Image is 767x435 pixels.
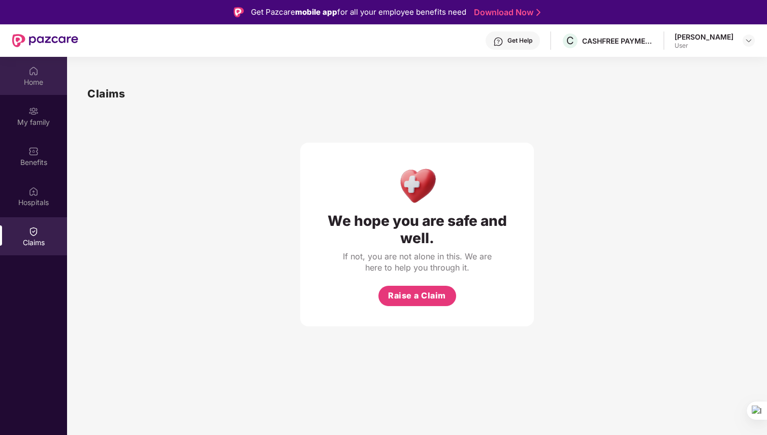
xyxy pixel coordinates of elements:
img: svg+xml;base64,PHN2ZyBpZD0iQ2xhaW0iIHhtbG5zPSJodHRwOi8vd3d3LnczLm9yZy8yMDAwL3N2ZyIgd2lkdGg9IjIwIi... [28,226,39,237]
img: Health Care [395,163,439,207]
img: New Pazcare Logo [12,34,78,47]
img: Stroke [536,7,540,18]
a: Download Now [474,7,537,18]
div: If not, you are not alone in this. We are here to help you through it. [341,251,493,273]
strong: mobile app [295,7,337,17]
div: [PERSON_NAME] [675,32,733,42]
button: Raise a Claim [378,286,456,306]
img: svg+xml;base64,PHN2ZyBpZD0iSG9tZSIgeG1sbnM9Imh0dHA6Ly93d3cudzMub3JnLzIwMDAvc3ZnIiB3aWR0aD0iMjAiIG... [28,66,39,76]
span: C [566,35,574,47]
img: svg+xml;base64,PHN2ZyBpZD0iSGVscC0zMngzMiIgeG1sbnM9Imh0dHA6Ly93d3cudzMub3JnLzIwMDAvc3ZnIiB3aWR0aD... [493,37,503,47]
img: svg+xml;base64,PHN2ZyBpZD0iRHJvcGRvd24tMzJ4MzIiIHhtbG5zPSJodHRwOi8vd3d3LnczLm9yZy8yMDAwL3N2ZyIgd2... [745,37,753,45]
div: CASHFREE PAYMENTS INDIA PVT. LTD. [582,36,653,46]
img: svg+xml;base64,PHN2ZyB3aWR0aD0iMjAiIGhlaWdodD0iMjAiIHZpZXdCb3g9IjAgMCAyMCAyMCIgZmlsbD0ibm9uZSIgeG... [28,106,39,116]
div: We hope you are safe and well. [321,212,514,247]
img: svg+xml;base64,PHN2ZyBpZD0iSG9zcGl0YWxzIiB4bWxucz0iaHR0cDovL3d3dy53My5vcmcvMjAwMC9zdmciIHdpZHRoPS... [28,186,39,196]
img: Logo [234,7,244,17]
span: Raise a Claim [388,289,446,302]
div: Get Pazcare for all your employee benefits need [251,6,466,18]
div: User [675,42,733,50]
img: svg+xml;base64,PHN2ZyBpZD0iQmVuZWZpdHMiIHhtbG5zPSJodHRwOi8vd3d3LnczLm9yZy8yMDAwL3N2ZyIgd2lkdGg9Ij... [28,146,39,156]
h1: Claims [87,85,125,102]
div: Get Help [507,37,532,45]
